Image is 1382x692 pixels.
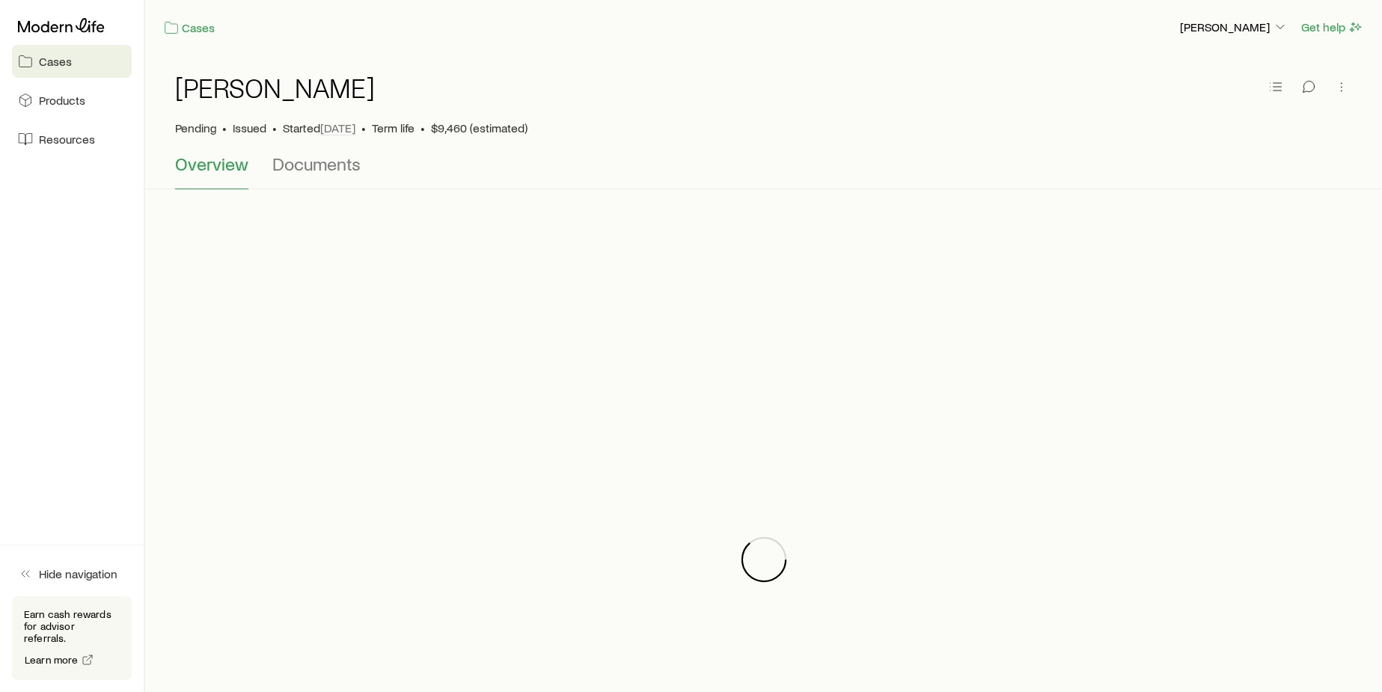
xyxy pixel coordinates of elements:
a: Resources [12,123,132,156]
span: Hide navigation [39,566,117,581]
p: Started [283,120,355,135]
span: Products [39,93,85,108]
p: Earn cash rewards for advisor referrals. [24,608,120,644]
span: • [222,120,227,135]
h1: [PERSON_NAME] [175,73,375,102]
span: • [421,120,425,135]
button: [PERSON_NAME] [1179,19,1288,37]
div: Earn cash rewards for advisor referrals.Learn more [12,596,132,680]
a: Products [12,84,132,117]
span: Documents [272,153,361,174]
span: [DATE] [320,120,355,135]
span: • [272,120,277,135]
span: Resources [39,132,95,147]
span: • [361,120,366,135]
span: Overview [175,153,248,174]
a: Cases [163,19,215,37]
p: Pending [175,120,216,135]
a: Cases [12,45,132,78]
span: Issued [233,120,266,135]
button: Get help [1300,19,1364,36]
span: Cases [39,54,72,69]
span: Learn more [25,655,79,665]
button: Hide navigation [12,557,132,590]
p: [PERSON_NAME] [1180,19,1288,34]
span: $9,460 (estimated) [431,120,528,135]
div: Case details tabs [175,153,1352,189]
span: Term life [372,120,415,135]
